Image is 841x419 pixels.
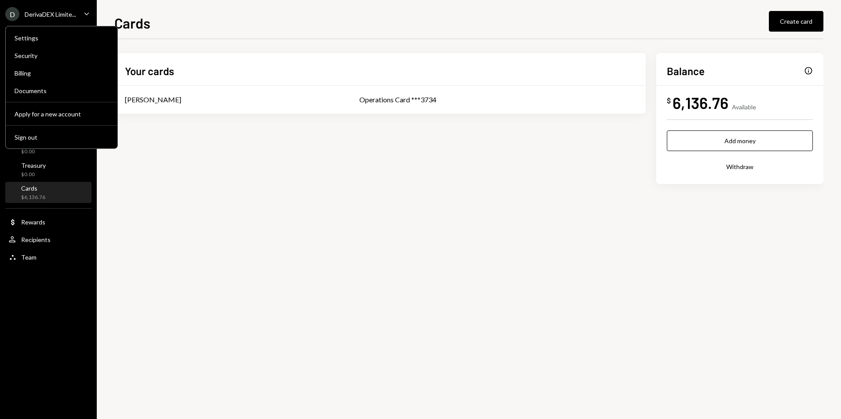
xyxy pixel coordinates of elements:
[15,87,109,94] div: Documents
[5,249,91,265] a: Team
[667,156,813,177] button: Withdraw
[21,184,45,192] div: Cards
[732,103,756,111] div: Available
[5,231,91,247] a: Recipients
[21,236,51,243] div: Recipients
[125,64,174,78] h2: Your cards
[667,64,705,78] h2: Balance
[9,65,114,81] a: Billing
[114,14,150,32] h1: Cards
[5,7,19,21] div: D
[15,52,109,59] div: Security
[21,218,45,226] div: Rewards
[9,83,114,98] a: Documents
[9,106,114,122] button: Apply for a new account
[359,94,635,105] div: Operations Card ***3734
[5,159,91,180] a: Treasury$0.00
[21,171,46,178] div: $0.00
[15,69,109,77] div: Billing
[15,110,109,118] div: Apply for a new account
[769,11,823,32] button: Create card
[21,162,46,169] div: Treasury
[125,94,181,105] div: [PERSON_NAME]
[667,96,671,105] div: $
[21,194,45,201] div: $6,136.76
[5,182,91,203] a: Cards$6,136.76
[15,134,109,141] div: Sign out
[9,130,114,145] button: Sign out
[9,47,114,63] a: Security
[15,34,109,42] div: Settings
[5,214,91,230] a: Rewards
[25,11,76,18] div: DerivaDEX Limite...
[21,148,47,155] div: $0.00
[21,253,37,261] div: Team
[673,93,728,112] div: 6,136.76
[9,30,114,46] a: Settings
[667,130,813,151] button: Add money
